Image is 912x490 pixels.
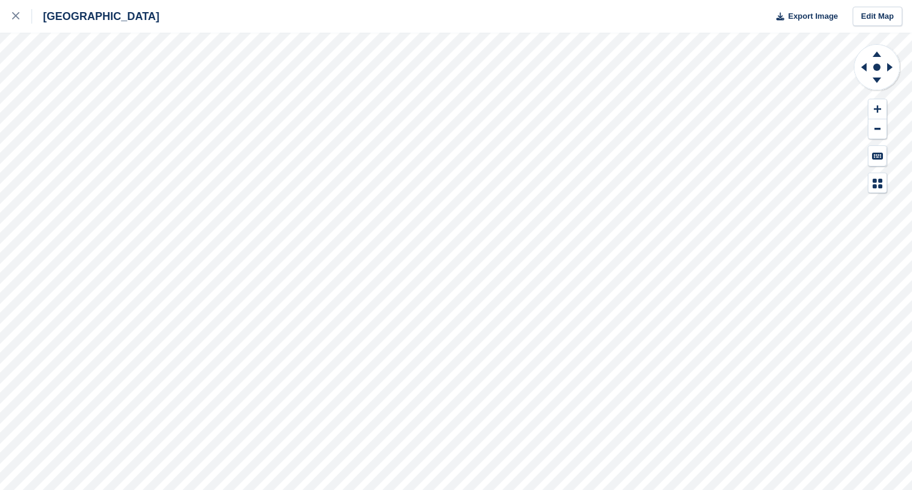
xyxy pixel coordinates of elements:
div: [GEOGRAPHIC_DATA] [32,9,159,24]
button: Zoom Out [868,119,887,139]
a: Edit Map [853,7,902,27]
button: Keyboard Shortcuts [868,146,887,166]
span: Export Image [788,10,838,22]
button: Zoom In [868,99,887,119]
button: Export Image [769,7,838,27]
button: Map Legend [868,173,887,193]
